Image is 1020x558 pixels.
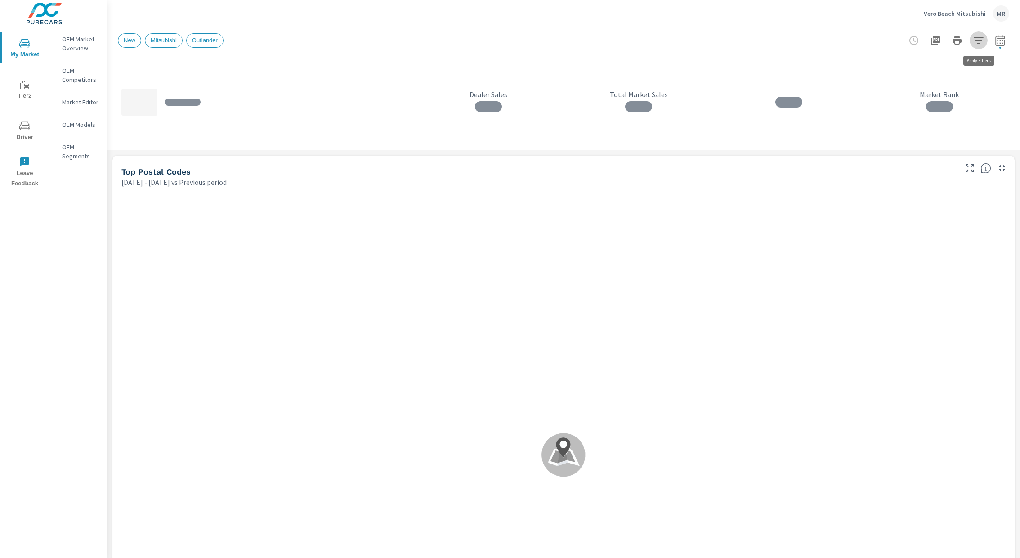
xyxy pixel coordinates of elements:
[962,161,977,175] button: Make Fullscreen
[0,27,49,193] div: nav menu
[62,35,99,53] p: OEM Market Overview
[121,177,227,188] p: [DATE] - [DATE] vs Previous period
[926,31,944,49] button: "Export Report to PDF"
[569,90,708,99] p: Total Market Sales
[980,163,991,174] span: Find the biggest opportunities in your market for your inventory. Understand by postal code where...
[62,98,99,107] p: Market Editor
[62,120,99,129] p: OEM Models
[62,143,99,161] p: OEM Segments
[991,31,1009,49] button: Select Date Range
[62,66,99,84] p: OEM Competitors
[49,140,107,163] div: OEM Segments
[3,157,46,189] span: Leave Feedback
[49,95,107,109] div: Market Editor
[49,64,107,86] div: OEM Competitors
[3,121,46,143] span: Driver
[121,167,191,176] h5: Top Postal Codes
[870,90,1009,99] p: Market Rank
[3,79,46,101] span: Tier2
[145,37,182,44] span: Mitsubishi
[993,5,1009,22] div: MR
[49,118,107,131] div: OEM Models
[995,161,1009,175] button: Minimize Widget
[187,37,223,44] span: Outlander
[49,32,107,55] div: OEM Market Overview
[118,37,141,44] span: New
[3,38,46,60] span: My Market
[419,90,558,99] p: Dealer Sales
[948,31,966,49] button: Print Report
[924,9,986,18] p: Vero Beach Mitsubishi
